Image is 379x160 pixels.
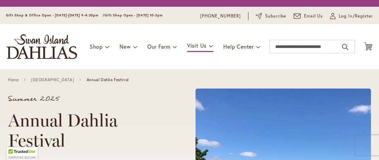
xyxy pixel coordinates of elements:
a: Email Us [294,13,323,19]
a: [PHONE_NUMBER] [200,13,241,19]
span: Gift Shop Open - [DATE] 10-3pm [104,13,163,17]
div: TrustedSite Certified [7,147,37,160]
span: Help Center [223,43,254,50]
span: Our Farm [147,43,170,50]
a: store logo [7,34,77,59]
span: Shop [90,43,103,50]
p: Summer 2025 [8,96,170,102]
span: Annual Dahlia Festival [87,77,129,82]
a: Home [8,77,18,82]
span: Visit Us [187,42,207,49]
a: Subscribe [256,13,286,19]
span: Email Us [304,13,323,19]
span: Subscribe [265,13,286,19]
h1: Annual Dahlia Festival [8,110,170,151]
span: Gift Shop & Office Open - [DATE]-[DATE] 9-4:30pm / [6,13,104,17]
a: [GEOGRAPHIC_DATA] [31,77,74,82]
span: New [120,43,131,50]
button: Search [342,42,348,52]
span: Log In/Register [339,13,373,19]
a: Log In/Register [330,13,373,19]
